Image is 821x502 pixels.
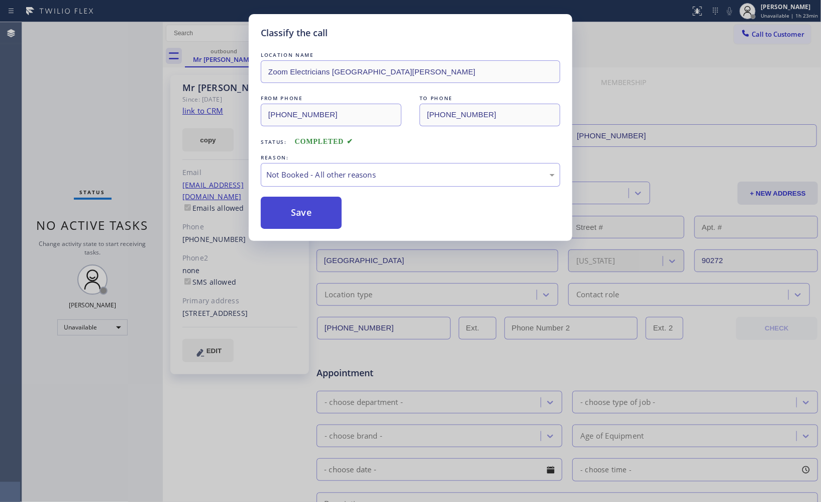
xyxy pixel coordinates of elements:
[261,152,560,163] div: REASON:
[261,26,328,40] h5: Classify the call
[266,169,555,181] div: Not Booked - All other reasons
[261,197,342,229] button: Save
[261,138,287,145] span: Status:
[295,138,353,145] span: COMPLETED
[420,104,560,126] input: To phone
[261,104,401,126] input: From phone
[420,93,560,104] div: TO PHONE
[261,93,401,104] div: FROM PHONE
[261,50,560,60] div: LOCATION NAME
